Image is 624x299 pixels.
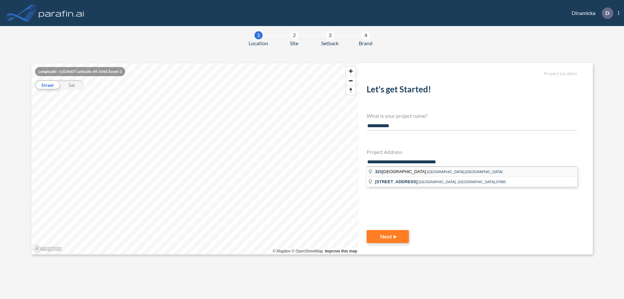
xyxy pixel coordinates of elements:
a: Mapbox homepage [33,245,62,252]
button: Zoom out [346,76,356,85]
span: Setback [321,39,339,47]
span: [GEOGRAPHIC_DATA],[GEOGRAPHIC_DATA] [427,170,502,174]
div: Sat [59,80,84,90]
span: [GEOGRAPHIC_DATA] [375,169,427,174]
button: Zoom in [346,66,356,76]
span: Brand [359,39,372,47]
h4: Project Address [367,149,577,155]
a: Mapbox [273,249,291,253]
span: 321 [375,169,382,174]
div: 4 [362,31,370,39]
div: Longitude: -110.8407 Latitude: 49.1044 Zoom: 2 [35,67,125,76]
button: Next [367,230,409,243]
h5: Project Location [367,71,577,76]
a: Improve this map [325,249,357,253]
a: OpenStreetMap [292,249,323,253]
p: D [605,10,609,16]
div: Dinamicka [562,7,619,19]
img: logo [37,7,85,20]
span: Location [249,39,268,47]
span: Site [290,39,298,47]
button: Reset bearing to north [346,85,356,95]
canvas: Map [31,63,359,254]
div: 3 [326,31,334,39]
div: Street [35,80,59,90]
h2: Let's get Started! [367,84,577,97]
h4: What is your project name? [367,113,577,119]
span: [STREET_ADDRESS] [375,179,418,184]
div: 2 [290,31,298,39]
div: 1 [254,31,263,39]
span: [GEOGRAPHIC_DATA], [GEOGRAPHIC_DATA],07885 [419,180,506,184]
